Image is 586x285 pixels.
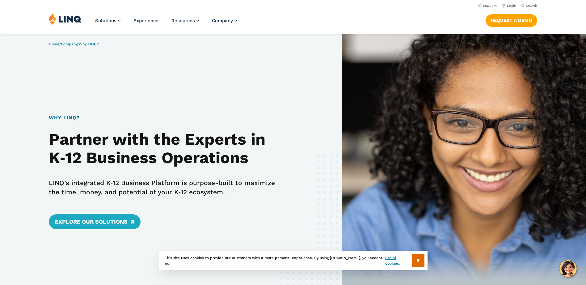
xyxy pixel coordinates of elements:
[49,13,82,25] img: LINQ | K‑12 Software
[171,18,195,23] span: Resources
[171,18,199,23] a: Resources
[478,4,497,8] a: Support
[49,178,280,197] p: LINQ’s integrated K‑12 Business Platform is purpose-built to maximize the time, money, and potent...
[49,214,141,229] a: Explore Our Solutions
[49,130,280,167] h2: Partner with the Experts in K‑12 Business Operations
[133,18,158,23] a: Experience
[385,255,411,266] a: use of cookies.
[49,42,59,46] a: Home
[486,14,537,27] a: Request a Demo
[559,260,577,277] button: Hello, have a question? Let’s chat.
[212,18,237,23] a: Company
[212,18,233,23] span: Company
[95,18,116,23] span: Solutions
[521,3,537,8] button: Open Search Bar
[159,251,428,270] div: This site uses cookies to provide our customers with a more personal experience. By using [DOMAIN...
[502,4,516,8] a: Login
[526,4,537,8] span: Search
[49,42,99,46] span: / /
[79,42,99,46] span: Why LINQ?
[61,42,77,46] a: Company
[95,13,237,33] nav: Primary Navigation
[95,18,120,23] a: Solutions
[49,114,280,122] h1: Why LINQ?
[486,13,537,27] nav: Button Navigation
